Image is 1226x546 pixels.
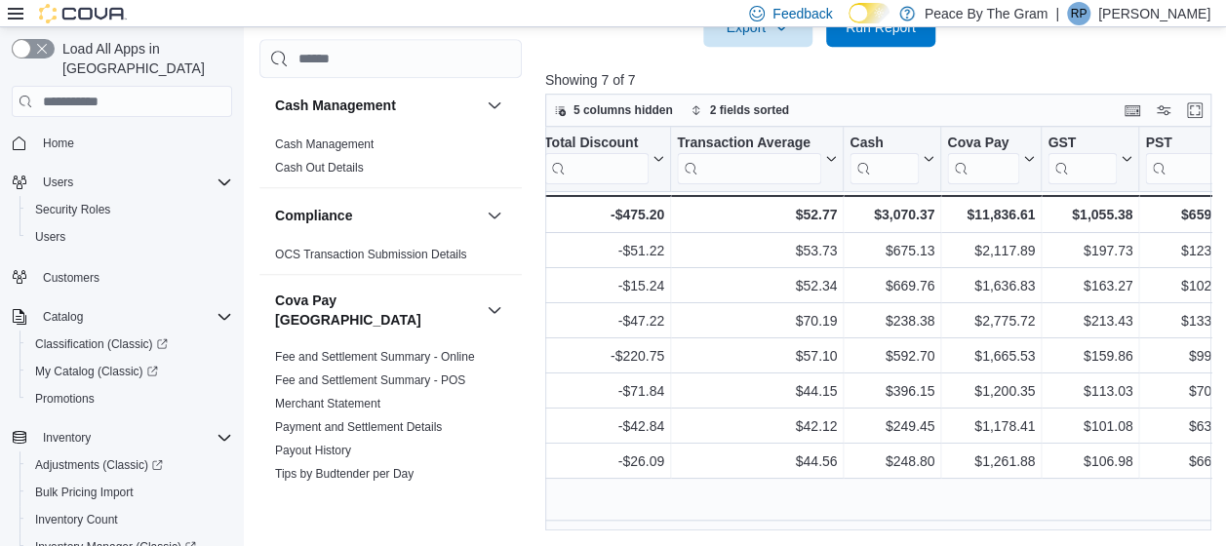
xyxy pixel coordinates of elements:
a: Security Roles [27,198,118,221]
div: Compliance [259,243,522,274]
button: Cash Management [483,94,506,117]
span: Inventory [43,430,91,446]
button: Users [4,169,240,196]
a: Payout History [275,444,351,457]
button: Catalog [4,303,240,331]
a: Payment and Settlement Details [275,420,442,434]
span: Tips by Budtender per Day [275,466,414,482]
a: Classification (Classic) [20,331,240,358]
span: Inventory Count [27,508,232,531]
button: Compliance [275,206,479,225]
div: $11,836.61 [947,203,1035,226]
span: RP [1071,2,1088,25]
span: Customers [35,264,232,289]
span: Dark Mode [849,23,850,24]
p: [PERSON_NAME] [1098,2,1210,25]
h3: Compliance [275,206,352,225]
span: Fee and Settlement Summary - Online [275,349,475,365]
a: My Catalog (Classic) [20,358,240,385]
span: Home [43,136,74,151]
button: Users [35,171,81,194]
span: My Catalog (Classic) [27,360,232,383]
span: Classification (Classic) [27,332,232,356]
a: Users [27,225,73,249]
span: 2 fields sorted [710,102,789,118]
div: $1,055.38 [1048,203,1132,226]
img: Cova [39,4,127,23]
span: Merchant Statement [275,396,380,411]
span: Security Roles [35,202,110,217]
span: Customers [43,270,99,286]
a: Fee and Settlement Summary - Online [275,350,475,364]
span: Inventory Count [35,512,118,527]
span: Cash Out Details [275,160,364,175]
span: Inventory [35,426,232,449]
span: Adjustments (Classic) [27,453,232,477]
span: Users [27,225,232,249]
p: Peace By The Gram [925,2,1048,25]
span: 5 columns hidden [573,102,673,118]
button: Cova Pay [GEOGRAPHIC_DATA] [275,291,479,330]
div: Cova Pay [GEOGRAPHIC_DATA] [259,345,522,517]
button: Security Roles [20,196,240,223]
a: Adjustments (Classic) [20,451,240,479]
button: Display options [1152,98,1175,122]
div: $3,070.37 [850,203,934,226]
button: Enter fullscreen [1183,98,1206,122]
button: Catalog [35,305,91,329]
span: Cash Management [275,136,374,152]
span: Bulk Pricing Import [27,481,232,504]
div: Cash Management [259,133,522,187]
span: Users [35,229,65,245]
a: Customers [35,266,107,290]
button: Inventory [4,424,240,451]
a: Inventory Count [27,508,126,531]
button: Compliance [483,204,506,227]
p: Showing 7 of 7 [545,70,1218,90]
span: Feedback [772,4,832,23]
a: Merchant Statement [275,397,380,410]
span: Classification (Classic) [35,336,168,352]
span: Home [35,131,232,155]
a: Cash Management [275,137,374,151]
div: -$475.20 [544,203,664,226]
a: Bulk Pricing Import [27,481,141,504]
button: Bulk Pricing Import [20,479,240,506]
div: Rob Pranger [1067,2,1090,25]
button: Export [703,8,812,47]
p: | [1055,2,1059,25]
button: Keyboard shortcuts [1121,98,1144,122]
a: Home [35,132,82,155]
span: Bulk Pricing Import [35,485,134,500]
a: Fee and Settlement Summary - POS [275,373,465,387]
span: Payment and Settlement Details [275,419,442,435]
div: $52.77 [677,203,837,226]
span: My Catalog (Classic) [35,364,158,379]
span: Export [715,8,801,47]
a: My Catalog (Classic) [27,360,166,383]
span: Catalog [35,305,232,329]
button: Users [20,223,240,251]
button: Home [4,129,240,157]
a: Adjustments (Classic) [27,453,171,477]
span: Promotions [27,387,232,410]
button: 2 fields sorted [683,98,797,122]
input: Dark Mode [849,3,890,23]
a: OCS Transaction Submission Details [275,248,467,261]
button: Inventory [35,426,99,449]
button: Promotions [20,385,240,412]
a: Cash Out Details [275,161,364,175]
button: Inventory Count [20,506,240,533]
span: Payout History [275,443,351,458]
span: Promotions [35,391,95,407]
h3: Cash Management [275,96,396,115]
span: Catalog [43,309,83,325]
span: Fee and Settlement Summary - POS [275,372,465,388]
span: Adjustments (Classic) [35,457,163,473]
span: Users [43,175,73,190]
button: 5 columns hidden [546,98,681,122]
a: Tips by Budtender per Day [275,467,414,481]
a: Classification (Classic) [27,332,176,356]
button: Customers [4,262,240,291]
